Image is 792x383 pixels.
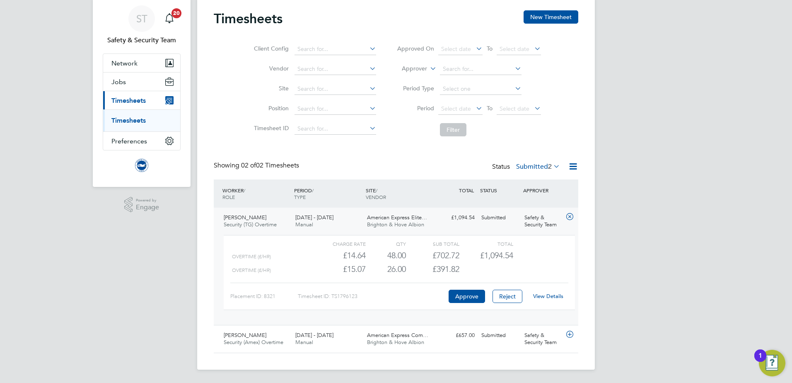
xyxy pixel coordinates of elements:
span: Powered by [136,197,159,204]
input: Search for... [295,103,376,115]
div: Showing [214,161,301,170]
span: Timesheets [111,97,146,104]
div: SITE [364,183,435,204]
button: Open Resource Center, 1 new notification [759,350,785,376]
div: APPROVER [521,183,564,198]
span: VENDOR [366,194,386,200]
label: Timesheet ID [251,124,289,132]
label: Vendor [251,65,289,72]
div: Sub Total [406,239,459,249]
span: Manual [295,339,313,346]
label: Site [251,85,289,92]
div: Submitted [478,329,521,342]
div: PERIOD [292,183,364,204]
div: WORKER [220,183,292,204]
span: Preferences [111,137,147,145]
span: Security (Amex) Overtime [224,339,283,346]
button: Filter [440,123,466,136]
label: Client Config [251,45,289,52]
button: Timesheets [103,91,180,109]
span: Engage [136,204,159,211]
input: Search for... [440,63,522,75]
span: ROLE [222,194,235,200]
span: 20 [171,8,181,18]
input: Search for... [295,123,376,135]
div: Timesheets [103,109,180,131]
div: £391.82 [406,262,459,276]
button: Approve [449,290,485,303]
a: Go to home page [103,159,181,172]
div: Submitted [478,211,521,225]
span: 02 of [241,161,256,170]
span: Network [111,59,138,67]
span: ST [136,13,147,24]
input: Search for... [295,44,376,55]
span: / [312,187,314,194]
img: brightonandhovealbion-logo-retina.png [135,159,148,172]
div: Safety & Security Team [521,329,564,349]
div: Placement ID: 8321 [230,290,298,303]
div: £14.64 [312,249,366,262]
label: Approved On [397,45,434,52]
span: £1,094.54 [480,250,513,260]
div: STATUS [478,183,521,198]
div: 26.00 [366,262,406,276]
span: To [484,43,495,54]
button: Preferences [103,132,180,150]
span: Jobs [111,78,126,86]
input: Search for... [295,83,376,95]
span: / [376,187,377,194]
span: Select date [500,105,529,112]
a: STSafety & Security Team [103,5,181,45]
span: TOTAL [459,187,474,194]
span: Select date [441,105,471,112]
button: New Timesheet [524,10,578,24]
a: View Details [533,293,563,300]
span: American Express Com… [367,332,428,339]
div: 48.00 [366,249,406,262]
a: 20 [161,5,178,32]
div: £702.72 [406,249,459,262]
span: TYPE [294,194,306,200]
span: [PERSON_NAME] [224,214,266,221]
span: American Express Elite… [367,214,427,221]
div: Total [459,239,513,249]
label: Period Type [397,85,434,92]
span: Brighton & Hove Albion [367,221,424,228]
div: QTY [366,239,406,249]
h2: Timesheets [214,10,283,27]
button: Network [103,54,180,72]
div: £1,094.54 [435,211,478,225]
div: Safety & Security Team [521,211,564,232]
span: 2 [548,162,552,171]
span: [DATE] - [DATE] [295,332,333,339]
button: Jobs [103,73,180,91]
span: Brighton & Hove Albion [367,339,424,346]
span: Security (TG) Overtime [224,221,277,228]
label: Approver [390,65,427,73]
span: 02 Timesheets [241,161,299,170]
span: OVERTIME (£/HR) [232,254,271,259]
div: Status [492,161,562,173]
div: £15.07 [312,262,366,276]
a: Timesheets [111,116,146,124]
span: OVERTIME (£/HR) [232,267,271,273]
span: Safety & Security Team [103,35,181,45]
div: Charge rate [312,239,366,249]
input: Search for... [295,63,376,75]
label: Submitted [516,162,560,171]
input: Select one [440,83,522,95]
span: Select date [441,45,471,53]
span: [DATE] - [DATE] [295,214,333,221]
span: [PERSON_NAME] [224,332,266,339]
span: / [244,187,245,194]
span: To [484,103,495,114]
span: Select date [500,45,529,53]
div: 1 [758,356,762,366]
span: Manual [295,221,313,228]
a: Powered byEngage [124,197,159,213]
div: £657.00 [435,329,478,342]
div: Timesheet ID: TS1796123 [298,290,447,303]
label: Period [397,104,434,112]
button: Reject [493,290,522,303]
